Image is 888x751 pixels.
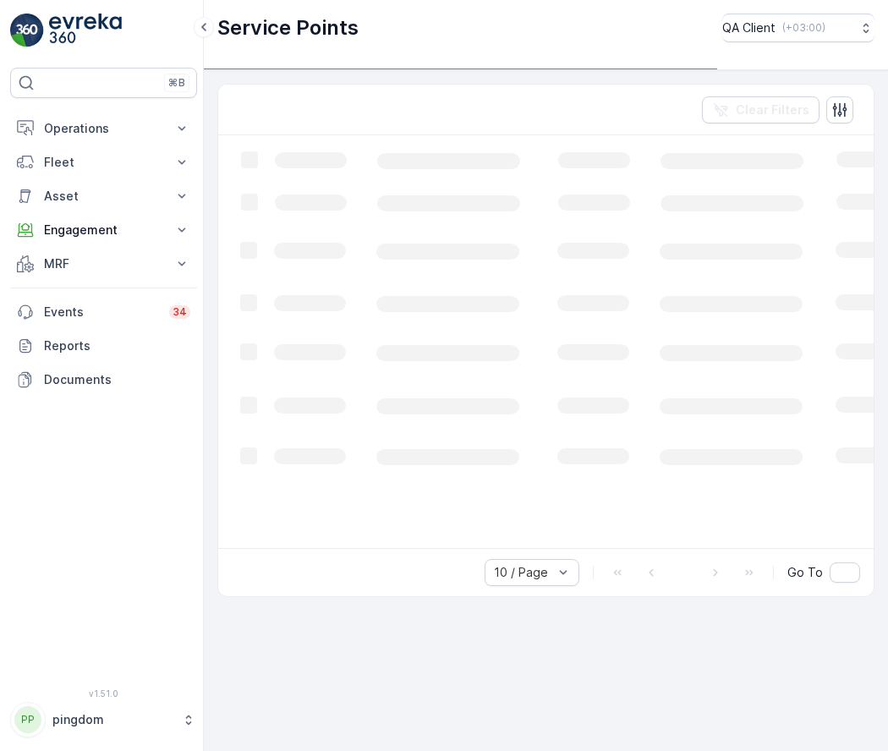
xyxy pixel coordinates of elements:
[702,96,819,123] button: Clear Filters
[44,222,163,238] p: Engagement
[52,711,173,728] p: pingdom
[10,14,44,47] img: logo
[782,21,825,35] p: ( +03:00 )
[10,702,197,737] button: PPpingdom
[49,14,122,47] img: logo_light-DOdMpM7g.png
[44,337,190,354] p: Reports
[722,19,776,36] p: QA Client
[10,179,197,213] button: Asset
[736,101,809,118] p: Clear Filters
[168,76,185,90] p: ⌘B
[14,706,41,733] div: PP
[44,255,163,272] p: MRF
[10,363,197,397] a: Documents
[10,329,197,363] a: Reports
[173,305,187,319] p: 34
[44,304,159,321] p: Events
[10,145,197,179] button: Fleet
[44,120,163,137] p: Operations
[10,688,197,699] span: v 1.51.0
[44,371,190,388] p: Documents
[44,154,163,171] p: Fleet
[722,14,874,42] button: QA Client(+03:00)
[10,112,197,145] button: Operations
[10,247,197,281] button: MRF
[10,213,197,247] button: Engagement
[10,295,197,329] a: Events34
[44,188,163,205] p: Asset
[787,564,823,581] span: Go To
[217,14,359,41] p: Service Points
